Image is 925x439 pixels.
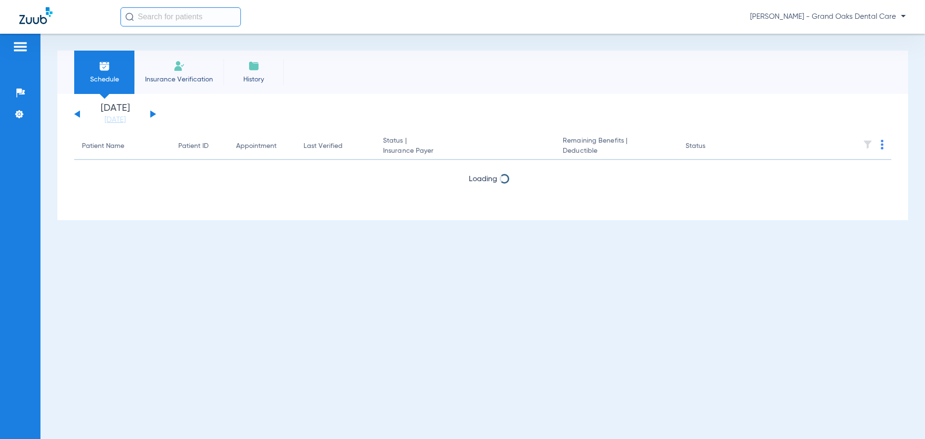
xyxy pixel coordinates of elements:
[236,141,288,151] div: Appointment
[375,133,555,160] th: Status |
[678,133,743,160] th: Status
[120,7,241,27] input: Search for patients
[178,141,221,151] div: Patient ID
[82,141,124,151] div: Patient Name
[81,75,127,84] span: Schedule
[304,141,368,151] div: Last Verified
[178,141,209,151] div: Patient ID
[86,115,144,125] a: [DATE]
[383,146,547,156] span: Insurance Payer
[125,13,134,21] img: Search Icon
[236,141,277,151] div: Appointment
[99,60,110,72] img: Schedule
[173,60,185,72] img: Manual Insurance Verification
[86,104,144,125] li: [DATE]
[19,7,53,24] img: Zuub Logo
[469,201,497,209] span: Loading
[563,146,670,156] span: Deductible
[231,75,277,84] span: History
[304,141,343,151] div: Last Verified
[142,75,216,84] span: Insurance Verification
[13,41,28,53] img: hamburger-icon
[82,141,163,151] div: Patient Name
[469,175,497,183] span: Loading
[248,60,260,72] img: History
[863,140,872,149] img: filter.svg
[555,133,677,160] th: Remaining Benefits |
[881,140,884,149] img: group-dot-blue.svg
[750,12,906,22] span: [PERSON_NAME] - Grand Oaks Dental Care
